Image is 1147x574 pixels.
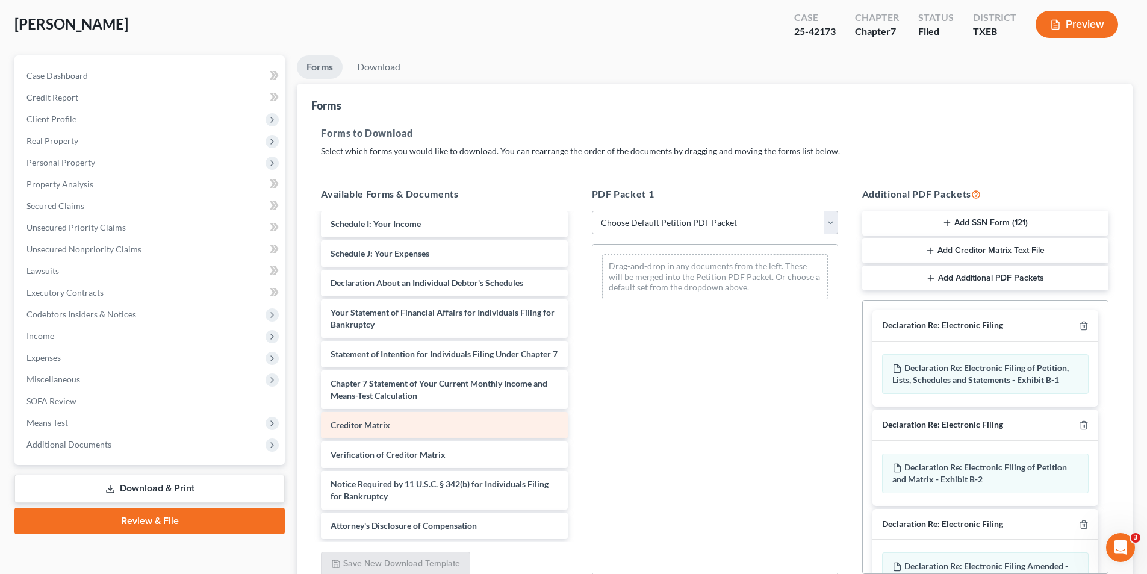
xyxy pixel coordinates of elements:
button: Add Additional PDF Packets [862,266,1108,291]
a: Download & Print [14,475,285,503]
span: Schedule I: Your Income [331,219,421,229]
h5: Available Forms & Documents [321,187,567,201]
iframe: Intercom live chat [1106,533,1135,562]
div: Forms [311,98,341,113]
span: 7 [891,25,896,37]
span: Codebtors Insiders & Notices [26,309,136,319]
span: Property Analysis [26,179,93,189]
a: Review & File [14,508,285,534]
div: Chapter [855,25,899,39]
h5: PDF Packet 1 [592,187,838,201]
span: Unsecured Priority Claims [26,222,126,232]
button: Preview [1036,11,1118,38]
span: 3 [1131,533,1140,543]
span: Declaration About an Individual Debtor's Schedules [331,278,523,288]
a: Executory Contracts [17,282,285,304]
span: Client Profile [26,114,76,124]
div: TXEB [973,25,1016,39]
button: Add SSN Form (121) [862,211,1108,236]
a: Forms [297,55,343,79]
span: Notice Required by 11 U.S.C. § 342(b) for Individuals Filing for Bankruptcy [331,479,549,501]
span: Declaration Re: Electronic Filing of Petition, Lists, Schedules and Statements - Exhibit B-1 [892,363,1069,385]
div: Drag-and-drop in any documents from the left. These will be merged into the Petition PDF Packet. ... [602,254,828,299]
span: Case Dashboard [26,70,88,81]
span: Expenses [26,352,61,363]
div: Case [794,11,836,25]
a: Download [347,55,410,79]
a: Case Dashboard [17,65,285,87]
h5: Additional PDF Packets [862,187,1108,201]
span: Your Statement of Financial Affairs for Individuals Filing for Bankruptcy [331,307,555,329]
span: Verification of Creditor Matrix [331,449,446,460]
span: Chapter 7 Statement of Your Current Monthly Income and Means-Test Calculation [331,378,547,401]
span: SOFA Review [26,396,76,406]
span: Personal Property [26,157,95,167]
a: Credit Report [17,87,285,108]
a: Unsecured Nonpriority Claims [17,239,285,260]
span: Credit Report [26,92,78,102]
span: Attorney's Disclosure of Compensation [331,520,477,531]
a: Secured Claims [17,195,285,217]
p: Select which forms you would like to download. You can rearrange the order of the documents by dr... [321,145,1108,157]
span: Unsecured Nonpriority Claims [26,244,141,254]
button: Add Creditor Matrix Text File [862,238,1108,263]
div: Filed [918,25,954,39]
span: Lawsuits [26,266,59,276]
span: [PERSON_NAME] [14,15,128,33]
span: Creditor Matrix [331,420,390,430]
span: Secured Claims [26,201,84,211]
div: Declaration Re: Electronic Filing [882,320,1003,331]
span: Income [26,331,54,341]
div: Chapter [855,11,899,25]
div: 25-42173 [794,25,836,39]
a: Unsecured Priority Claims [17,217,285,239]
span: Statement of Intention for Individuals Filing Under Chapter 7 [331,349,558,359]
span: Means Test [26,417,68,428]
a: SOFA Review [17,390,285,412]
a: Property Analysis [17,173,285,195]
div: Declaration Re: Electronic Filing [882,519,1003,530]
a: Lawsuits [17,260,285,282]
div: Declaration Re: Electronic Filing [882,419,1003,431]
span: Miscellaneous [26,374,80,384]
span: Executory Contracts [26,287,104,298]
span: Schedule J: Your Expenses [331,248,429,258]
span: Additional Documents [26,439,111,449]
div: Declaration Re: Electronic Filing of Petition and Matrix - Exhibit B-2 [882,454,1089,493]
div: Status [918,11,954,25]
span: Real Property [26,136,78,146]
div: District [973,11,1016,25]
h5: Forms to Download [321,126,1108,140]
